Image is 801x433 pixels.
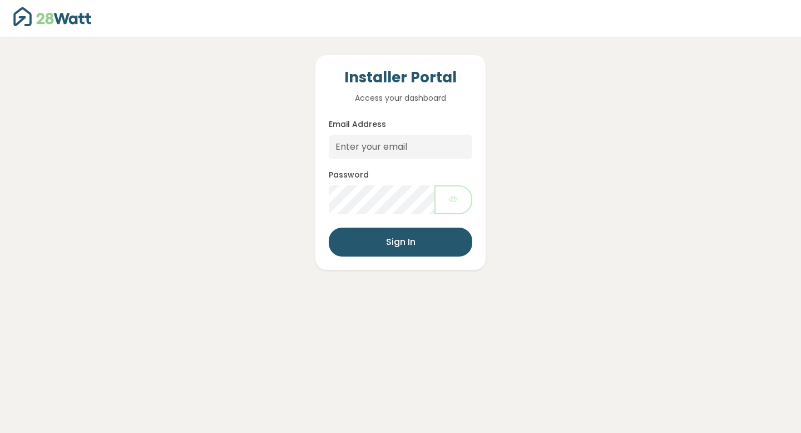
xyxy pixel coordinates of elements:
img: 28Watt [13,7,91,26]
label: Email Address [329,119,386,130]
button: Sign In [329,228,472,257]
p: Access your dashboard [329,92,472,104]
input: Enter your email [329,135,472,159]
label: Password [329,169,369,181]
h4: Installer Portal [329,68,472,87]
